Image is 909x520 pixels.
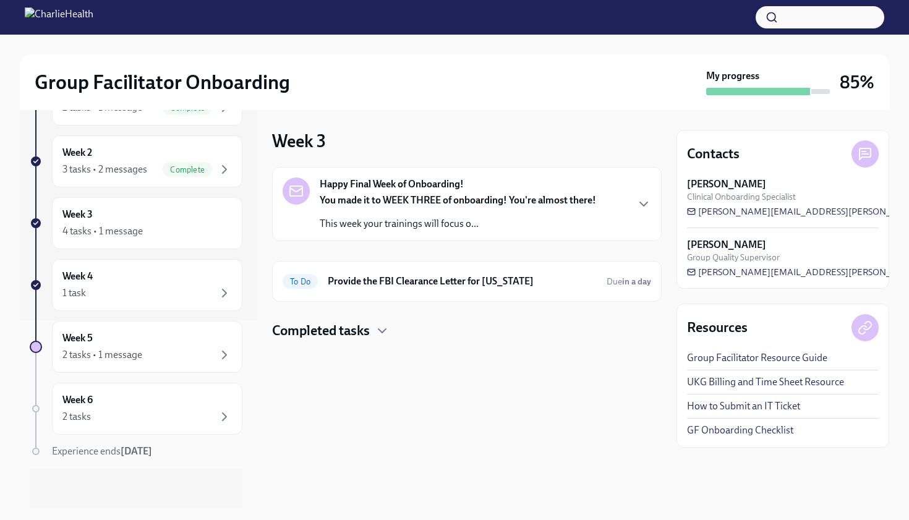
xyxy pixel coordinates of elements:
a: GF Onboarding Checklist [687,424,793,437]
strong: [PERSON_NAME] [687,177,766,191]
a: Week 41 task [30,259,242,311]
h6: Provide the FBI Clearance Letter for [US_STATE] [328,275,597,288]
p: This week your trainings will focus o... [320,217,596,231]
div: 3 tasks • 2 messages [62,163,147,176]
h6: Week 4 [62,270,93,283]
h6: Week 5 [62,331,93,345]
a: Week 62 tasks [30,383,242,435]
h3: 85% [840,71,874,93]
div: Completed tasks [272,322,662,340]
h3: Week 3 [272,130,326,152]
a: To DoProvide the FBI Clearance Letter for [US_STATE]Duein a day [283,271,651,291]
strong: [DATE] [121,445,152,457]
h4: Contacts [687,145,740,163]
span: To Do [283,277,318,286]
img: CharlieHealth [25,7,93,27]
span: September 24th, 2025 09:00 [607,276,651,288]
div: 4 tasks • 1 message [62,224,143,238]
strong: My progress [706,69,759,83]
h4: Resources [687,318,748,337]
strong: Happy Final Week of Onboarding! [320,177,464,191]
h4: Completed tasks [272,322,370,340]
strong: [PERSON_NAME] [687,238,766,252]
h6: Week 6 [62,393,93,407]
span: Experience ends [52,445,152,457]
a: Week 34 tasks • 1 message [30,197,242,249]
strong: in a day [622,276,651,287]
h6: Week 3 [62,208,93,221]
h6: Week 2 [62,146,92,160]
a: Week 23 tasks • 2 messagesComplete [30,135,242,187]
div: 2 tasks • 1 message [62,348,142,362]
span: Group Quality Supervisor [687,252,780,263]
span: Complete [163,165,212,174]
a: UKG Billing and Time Sheet Resource [687,375,844,389]
a: Week 52 tasks • 1 message [30,321,242,373]
a: Group Facilitator Resource Guide [687,351,827,365]
div: 1 task [62,286,86,300]
span: Clinical Onboarding Specialist [687,191,796,203]
h2: Group Facilitator Onboarding [35,70,290,95]
span: Due [607,276,651,287]
a: How to Submit an IT Ticket [687,399,800,413]
strong: You made it to WEEK THREE of onboarding! You're almost there! [320,194,596,206]
div: 2 tasks [62,410,91,424]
